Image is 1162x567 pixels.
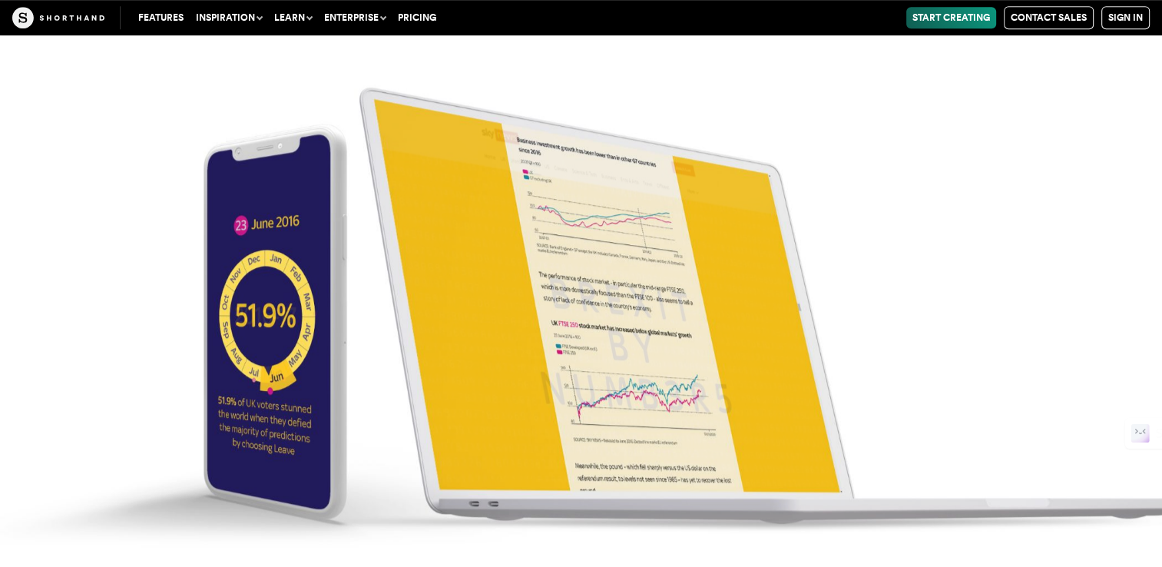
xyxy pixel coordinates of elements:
a: Pricing [392,7,442,28]
a: Start Creating [906,7,996,28]
button: Enterprise [318,7,392,28]
img: The Craft [12,7,104,28]
a: Sign in [1101,6,1150,29]
button: Learn [268,7,318,28]
a: Features [132,7,190,28]
button: Inspiration [190,7,268,28]
a: Contact Sales [1004,6,1094,29]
